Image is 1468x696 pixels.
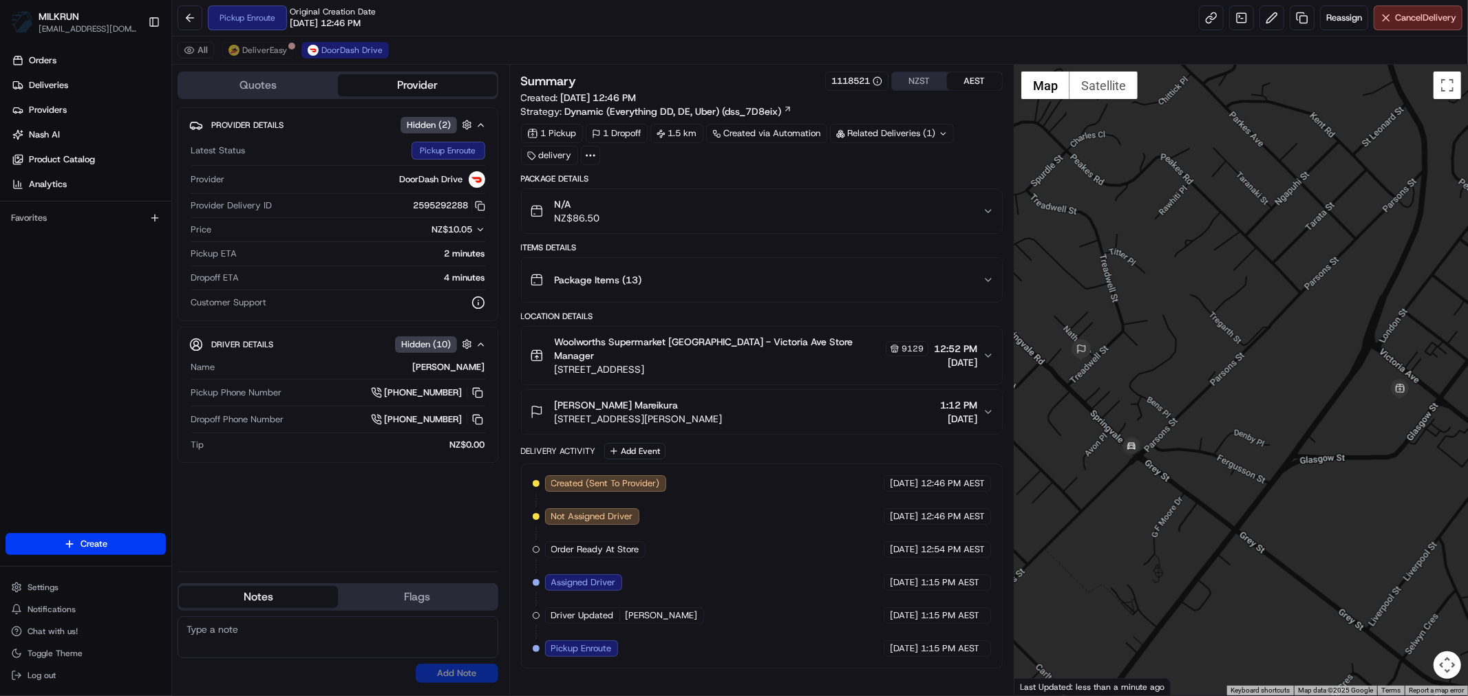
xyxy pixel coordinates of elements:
span: Pickup Phone Number [191,387,281,399]
button: NZ$10.05 [364,224,485,236]
button: [PHONE_NUMBER] [371,412,485,427]
img: doordash_logo_v2.png [469,171,485,188]
button: 2595292288 [414,199,485,212]
span: [PHONE_NUMBER] [385,413,462,426]
button: Provider DetailsHidden (2) [189,113,487,136]
span: 1:15 PM AEST [921,642,979,655]
button: Provider [338,74,497,96]
span: Price [191,224,211,236]
img: Google [1018,677,1063,695]
span: Deliveries [29,79,68,91]
span: [STREET_ADDRESS][PERSON_NAME] [555,412,723,426]
div: Last Updated: less than a minute ago [1014,678,1171,695]
button: Add Event [604,443,666,459]
span: Pickup Enroute [551,642,612,655]
button: Flags [338,586,497,608]
button: Toggle Theme [6,644,166,663]
span: Orders [29,54,56,67]
a: Analytics [6,173,171,195]
button: [EMAIL_ADDRESS][DOMAIN_NAME] [39,23,137,34]
span: Cancel Delivery [1395,12,1456,24]
button: Keyboard shortcuts [1231,686,1290,695]
a: Providers [6,99,171,121]
button: Woolworths Supermarket [GEOGRAPHIC_DATA] - Victoria Ave Store Manager9129[STREET_ADDRESS]12:52 PM... [522,327,1002,384]
button: Show street map [1021,72,1070,99]
button: AEST [947,72,1002,90]
button: Map camera controls [1434,651,1461,679]
span: Provider Delivery ID [191,199,272,212]
button: MILKRUN [39,10,79,23]
a: Orders [6,50,171,72]
span: Order Ready At Store [551,543,639,556]
div: Favorites [6,207,166,229]
span: Created (Sent To Provider) [551,477,660,490]
span: Product Catalog [29,153,95,166]
a: Created via Automation [706,124,827,143]
span: Toggle Theme [28,648,83,659]
a: Deliveries [6,74,171,96]
div: 1.5 km [650,124,703,143]
span: Log out [28,670,56,681]
span: 12:46 PM AEST [921,510,985,523]
span: [STREET_ADDRESS] [555,362,928,376]
button: Notifications [6,600,166,619]
div: 1 Dropoff [586,124,648,143]
span: Latest Status [191,144,245,157]
div: 2 minutes [242,248,485,260]
img: MILKRUN [11,11,33,33]
span: [DATE] [934,356,977,369]
button: Hidden (2) [401,116,476,133]
span: Dropoff ETA [191,272,239,284]
button: Package Items (13) [522,258,1002,302]
span: Dynamic (Everything DD, DE, Uber) (dss_7D8eix) [565,105,782,118]
button: Chat with us! [6,622,166,641]
span: DoorDash Drive [321,45,383,56]
a: Terms (opens in new tab) [1381,686,1401,694]
div: Items Details [521,242,1003,253]
span: Not Assigned Driver [551,510,633,523]
div: 4 minutes [244,272,485,284]
h3: Summary [521,75,577,87]
a: Open this area in Google Maps (opens a new window) [1018,677,1063,695]
span: Provider Details [211,120,284,131]
div: 1118521 [831,75,882,87]
button: Driver DetailsHidden (10) [189,333,487,356]
span: [DATE] [890,642,918,655]
span: Settings [28,582,58,593]
button: Settings [6,578,166,597]
span: Original Creation Date [290,6,376,17]
span: 9129 [902,343,924,354]
span: N/A [555,197,600,211]
button: Log out [6,666,166,685]
button: MILKRUNMILKRUN[EMAIL_ADDRESS][DOMAIN_NAME] [6,6,142,39]
span: [DATE] [890,477,918,490]
span: NZ$86.50 [555,211,600,225]
a: Dynamic (Everything DD, DE, Uber) (dss_7D8eix) [565,105,792,118]
button: Create [6,533,166,555]
a: [PHONE_NUMBER] [371,385,485,400]
span: [PERSON_NAME] [626,609,698,622]
span: 12:54 PM AEST [921,543,985,556]
span: Tip [191,439,204,451]
span: Hidden ( 2 ) [407,119,451,131]
div: Delivery Activity [521,446,596,457]
button: Notes [179,586,338,608]
button: [PERSON_NAME] Mareikura[STREET_ADDRESS][PERSON_NAME]1:12 PM[DATE] [522,390,1002,434]
button: DeliverEasy [222,42,293,58]
div: Related Deliveries (1) [830,124,954,143]
span: [DATE] [890,609,918,622]
span: [DATE] 12:46 PM [561,91,637,104]
span: DeliverEasy [242,45,287,56]
span: [DATE] [890,576,918,589]
div: [PERSON_NAME] [220,361,485,373]
img: doordash_logo_v2.png [308,45,319,56]
span: Analytics [29,178,67,191]
span: [DATE] [940,412,977,426]
span: [DATE] [890,543,918,556]
span: Driver Details [211,339,273,350]
button: Reassign [1320,6,1368,30]
span: Map data ©2025 Google [1298,686,1373,694]
div: Strategy: [521,105,792,118]
span: Created: [521,91,637,105]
